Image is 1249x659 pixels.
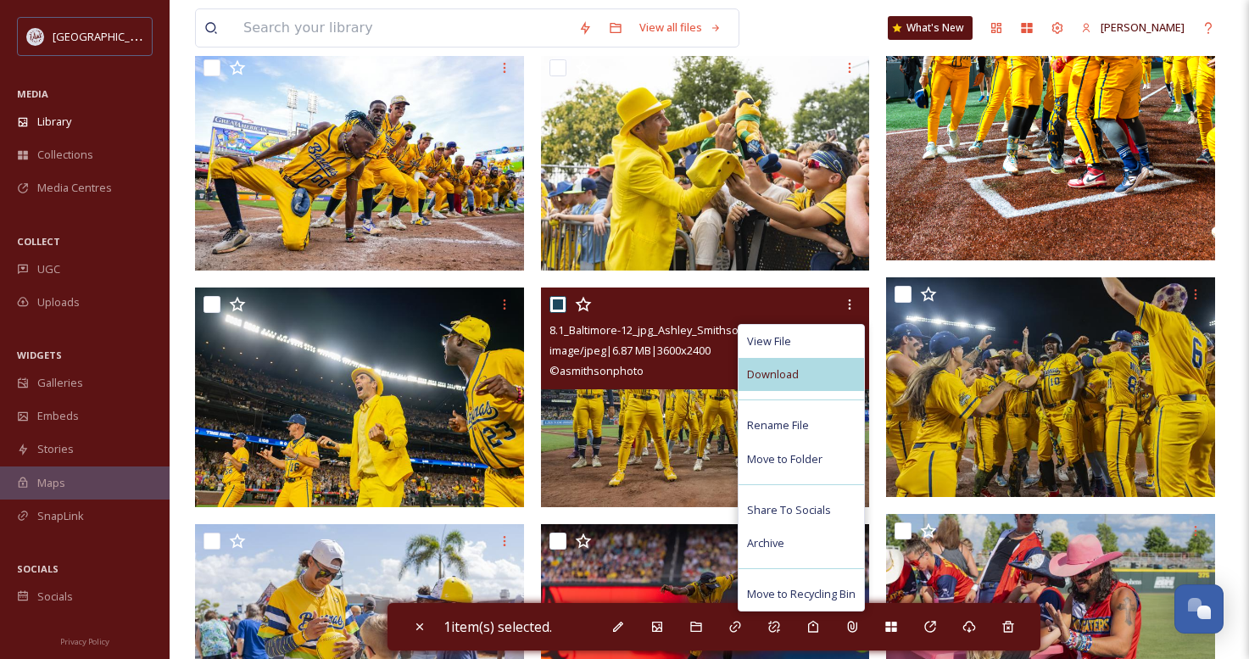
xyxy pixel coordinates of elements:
[60,636,109,647] span: Privacy Policy
[37,475,65,491] span: Maps
[27,28,44,45] img: CollegeStation_Visit_Bug_Color.png
[886,277,1215,497] img: 08.01.25_Baltimore_AdamJonesAppearance_AshSmithson.jpg
[17,87,48,100] span: MEDIA
[541,288,870,507] img: 8.1_Baltimore-12_jpg_Ashley_Smithson.jpg
[1101,20,1185,35] span: [PERSON_NAME]
[747,502,831,518] span: Share To Socials
[1073,11,1193,44] a: [PERSON_NAME]
[549,343,711,358] span: image/jpeg | 6.87 MB | 3600 x 2400
[37,261,60,277] span: UGC
[549,322,763,338] span: 8.1_Baltimore-12_jpg_Ashley_Smithson.jpg
[747,535,784,551] span: Archive
[17,235,60,248] span: COLLECT
[37,589,73,605] span: Socials
[60,630,109,651] a: Privacy Policy
[37,408,79,424] span: Embeds
[443,617,552,636] span: 1 item(s) selected.
[631,11,730,44] a: View all files
[37,180,112,196] span: Media Centres
[1174,584,1224,634] button: Open Chat
[17,349,62,361] span: WIDGETS
[53,28,160,44] span: [GEOGRAPHIC_DATA]
[888,16,973,40] a: What's New
[235,9,570,47] input: Search your library
[747,366,799,383] span: Download
[195,288,524,507] img: 09.19.2025_Seattle_HeyBaby_ARouch.jpg
[37,114,71,130] span: Library
[195,51,524,271] img: 06.14.25_Cincinnati_TateMccrayRunCelly_ARouch.jpg
[541,51,870,271] img: 07.27.25_Philadelphia_JesseColeWithFans_AshSmithson.jpg
[37,294,80,310] span: Uploads
[747,333,791,349] span: View File
[37,375,83,391] span: Galleries
[747,417,809,433] span: Rename File
[747,586,856,602] span: Move to Recycling Bin
[37,441,74,457] span: Stories
[747,451,822,467] span: Move to Folder
[37,508,84,524] span: SnapLink
[17,562,59,575] span: SOCIALS
[549,363,644,378] span: © asmithsonphoto
[37,147,93,163] span: Collections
